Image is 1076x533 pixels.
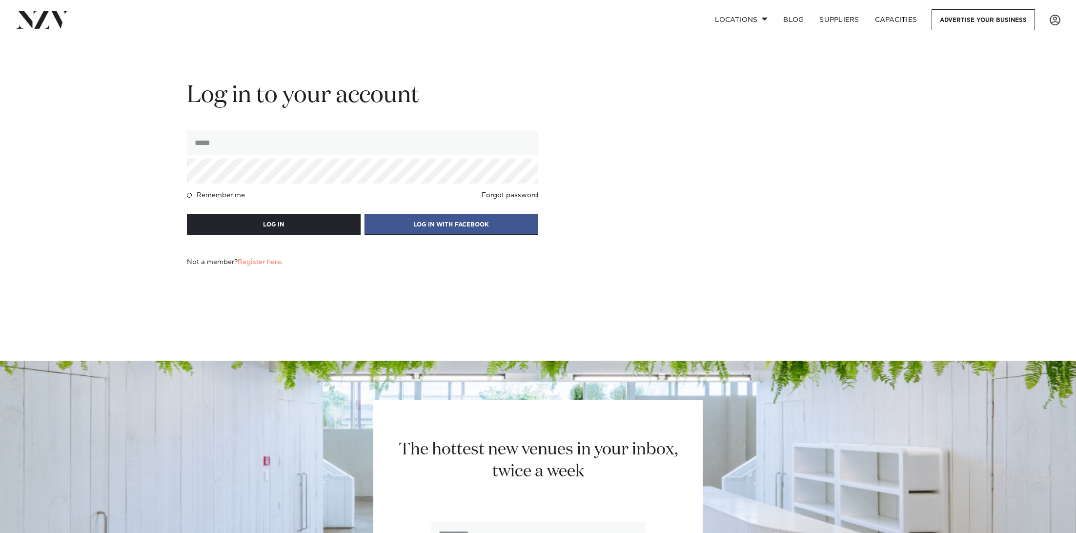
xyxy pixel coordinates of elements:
[365,214,538,235] button: LOG IN WITH FACEBOOK
[812,9,867,30] a: SUPPLIERS
[707,9,775,30] a: Locations
[386,439,690,483] h2: The hottest new venues in your inbox, twice a week
[238,259,281,266] a: Register here
[867,9,925,30] a: Capacities
[775,9,812,30] a: BLOG
[187,258,283,266] h4: Not a member? .
[482,191,538,199] a: Forgot password
[932,9,1035,30] a: Advertise your business
[197,191,245,199] h4: Remember me
[365,220,538,228] a: LOG IN WITH FACEBOOK
[187,214,361,235] button: LOG IN
[16,11,69,28] img: nzv-logo.png
[187,81,538,111] h2: Log in to your account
